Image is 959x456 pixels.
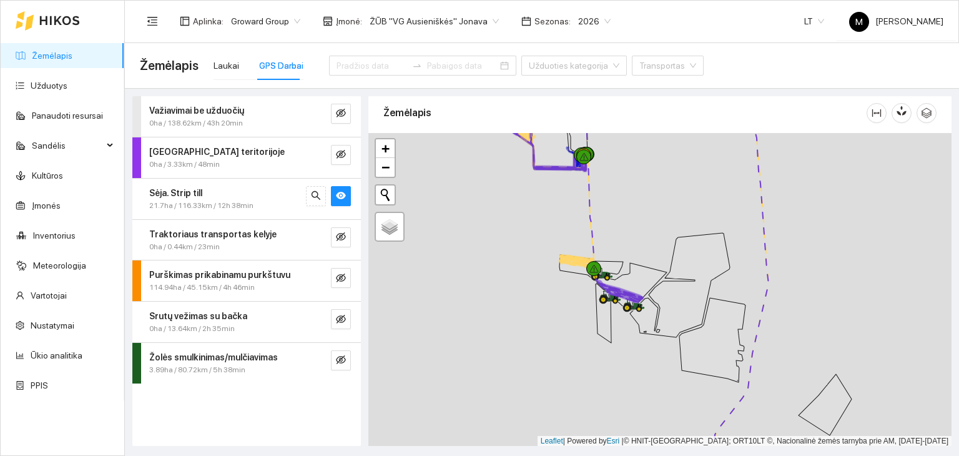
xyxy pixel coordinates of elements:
div: Važiavimai be užduočių0ha / 138.62km / 43h 20mineye-invisible [132,96,361,137]
span: + [381,141,390,156]
a: Leaflet [541,437,563,445]
span: 0ha / 3.33km / 48min [149,159,220,171]
span: 0ha / 0.44km / 23min [149,241,220,253]
strong: Sėja. Strip till [149,188,202,198]
a: Esri [607,437,620,445]
span: eye-invisible [336,314,346,326]
strong: Važiavimai be užduočių [149,106,244,116]
div: | Powered by © HNIT-[GEOGRAPHIC_DATA]; ORT10LT ©, Nacionalinė žemės tarnyba prie AM, [DATE]-[DATE] [538,436,952,447]
span: layout [180,16,190,26]
span: calendar [521,16,531,26]
strong: Traktoriaus transportas kelyje [149,229,277,239]
a: Meteorologija [33,260,86,270]
a: Nustatymai [31,320,74,330]
input: Pabaigos data [427,59,498,72]
a: Vartotojai [31,290,67,300]
div: Traktoriaus transportas kelyje0ha / 0.44km / 23mineye-invisible [132,220,361,260]
span: 114.94ha / 45.15km / 4h 46min [149,282,255,294]
button: eye-invisible [331,104,351,124]
span: eye-invisible [336,232,346,244]
a: Zoom in [376,139,395,158]
span: M [855,12,863,32]
span: Groward Group [231,12,300,31]
a: Įmonės [32,201,61,211]
span: 0ha / 13.64km / 2h 35min [149,323,235,335]
div: Laukai [214,59,239,72]
div: Srutų vežimas su bačka0ha / 13.64km / 2h 35mineye-invisible [132,302,361,342]
a: Žemėlapis [32,51,72,61]
span: Sandėlis [32,133,103,158]
button: eye-invisible [331,268,351,288]
span: search [311,191,321,202]
button: eye-invisible [331,145,351,165]
a: Zoom out [376,158,395,177]
span: [PERSON_NAME] [849,16,943,26]
a: Layers [376,213,403,240]
div: Žolės smulkinimas/mulčiavimas3.89ha / 80.72km / 5h 38mineye-invisible [132,343,361,384]
span: LT [804,12,824,31]
strong: [GEOGRAPHIC_DATA] teritorijoje [149,147,285,157]
span: Sezonas : [534,14,571,28]
span: | [622,437,624,445]
div: GPS Darbai [259,59,303,72]
input: Pradžios data [337,59,407,72]
a: PPIS [31,380,48,390]
a: Panaudoti resursai [32,111,103,121]
button: menu-fold [140,9,165,34]
span: eye-invisible [336,273,346,285]
span: column-width [867,108,886,118]
span: Aplinka : [193,14,224,28]
button: eye [331,186,351,206]
a: Ūkio analitika [31,350,82,360]
strong: Purškimas prikabinamu purkštuvu [149,270,290,280]
span: − [381,159,390,175]
span: 2026 [578,12,611,31]
span: 21.7ha / 116.33km / 12h 38min [149,200,253,212]
span: eye-invisible [336,108,346,120]
button: eye-invisible [331,350,351,370]
span: Įmonė : [336,14,362,28]
span: eye [336,191,346,202]
button: search [306,186,326,206]
span: 0ha / 138.62km / 43h 20min [149,117,243,129]
span: shop [323,16,333,26]
button: column-width [867,103,887,123]
div: Purškimas prikabinamu purkštuvu114.94ha / 45.15km / 4h 46mineye-invisible [132,260,361,301]
div: Sėja. Strip till21.7ha / 116.33km / 12h 38minsearcheye [132,179,361,219]
a: Inventorius [33,230,76,240]
span: menu-fold [147,16,158,27]
span: 3.89ha / 80.72km / 5h 38min [149,364,245,376]
button: Initiate a new search [376,186,395,204]
span: ŽŪB "VG Ausieniškės" Jonava [370,12,499,31]
div: [GEOGRAPHIC_DATA] teritorijoje0ha / 3.33km / 48mineye-invisible [132,137,361,178]
span: to [412,61,422,71]
button: eye-invisible [331,309,351,329]
a: Kultūros [32,171,63,181]
div: Žemėlapis [383,95,867,131]
button: eye-invisible [331,227,351,247]
a: Užduotys [31,81,67,91]
span: eye-invisible [336,149,346,161]
strong: Srutų vežimas su bačka [149,311,247,321]
span: swap-right [412,61,422,71]
strong: Žolės smulkinimas/mulčiavimas [149,352,278,362]
span: eye-invisible [336,355,346,367]
span: Žemėlapis [140,56,199,76]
